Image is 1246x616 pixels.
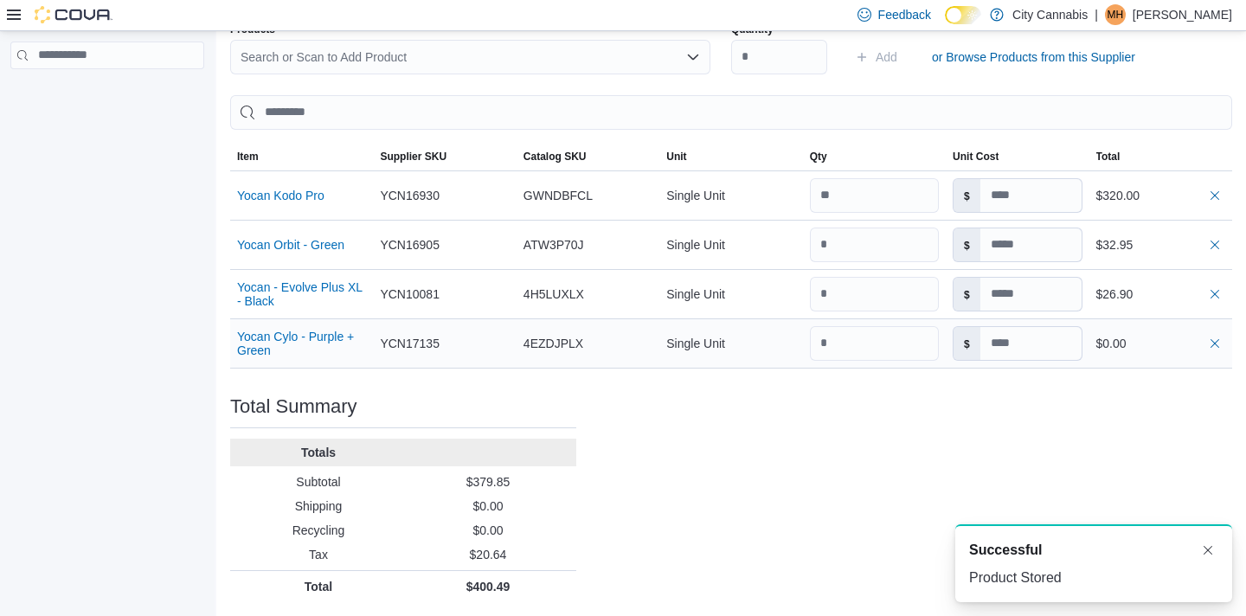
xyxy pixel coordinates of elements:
[237,546,400,563] p: Tax
[407,473,569,491] p: $379.85
[666,150,686,164] span: Unit
[659,178,802,213] div: Single Unit
[1198,540,1218,561] button: Dismiss toast
[969,540,1218,561] div: Notification
[523,234,584,255] span: ATW3P70J
[237,473,400,491] p: Subtotal
[237,444,400,461] p: Totals
[230,143,373,170] button: Item
[407,522,569,539] p: $0.00
[1105,4,1126,25] div: Michael Holmstrom
[803,143,946,170] button: Qty
[380,284,440,305] span: YCN10081
[523,150,587,164] span: Catalog SKU
[237,522,400,539] p: Recycling
[1089,143,1232,170] button: Total
[1095,4,1098,25] p: |
[1108,4,1124,25] span: MH
[953,150,999,164] span: Unit Cost
[237,189,324,202] button: Yocan Kodo Pro
[237,280,366,308] button: Yocan - Evolve Plus XL - Black
[373,143,516,170] button: Supplier SKU
[659,277,802,311] div: Single Unit
[659,143,802,170] button: Unit
[969,568,1218,588] div: Product Stored
[659,228,802,262] div: Single Unit
[380,234,440,255] span: YCN16905
[932,48,1135,66] span: or Browse Products from this Supplier
[407,546,569,563] p: $20.64
[1096,150,1121,164] span: Total
[237,238,344,252] button: Yocan Orbit - Green
[35,6,112,23] img: Cova
[407,578,569,595] p: $400.49
[925,40,1142,74] button: or Browse Products from this Supplier
[237,150,259,164] span: Item
[1096,333,1225,354] div: $0.00
[230,396,357,417] h3: Total Summary
[969,540,1042,561] span: Successful
[954,179,980,212] label: $
[878,6,931,23] span: Feedback
[407,497,569,515] p: $0.00
[876,48,897,66] span: Add
[523,333,583,354] span: 4EZDJPLX
[954,327,980,360] label: $
[380,150,446,164] span: Supplier SKU
[946,143,1089,170] button: Unit Cost
[848,40,904,74] button: Add
[523,284,584,305] span: 4H5LUXLX
[1133,4,1232,25] p: [PERSON_NAME]
[523,185,593,206] span: GWNDBFCL
[954,228,980,261] label: $
[945,6,981,24] input: Dark Mode
[10,73,204,114] nav: Complex example
[237,330,366,357] button: Yocan Cylo - Purple + Green
[380,185,440,206] span: YCN16930
[810,150,827,164] span: Qty
[517,143,659,170] button: Catalog SKU
[659,326,802,361] div: Single Unit
[1096,284,1225,305] div: $26.90
[954,278,980,311] label: $
[1096,185,1225,206] div: $320.00
[686,50,700,64] button: Open list of options
[1096,234,1225,255] div: $32.95
[237,497,400,515] p: Shipping
[237,578,400,595] p: Total
[1012,4,1088,25] p: City Cannabis
[380,333,440,354] span: YCN17135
